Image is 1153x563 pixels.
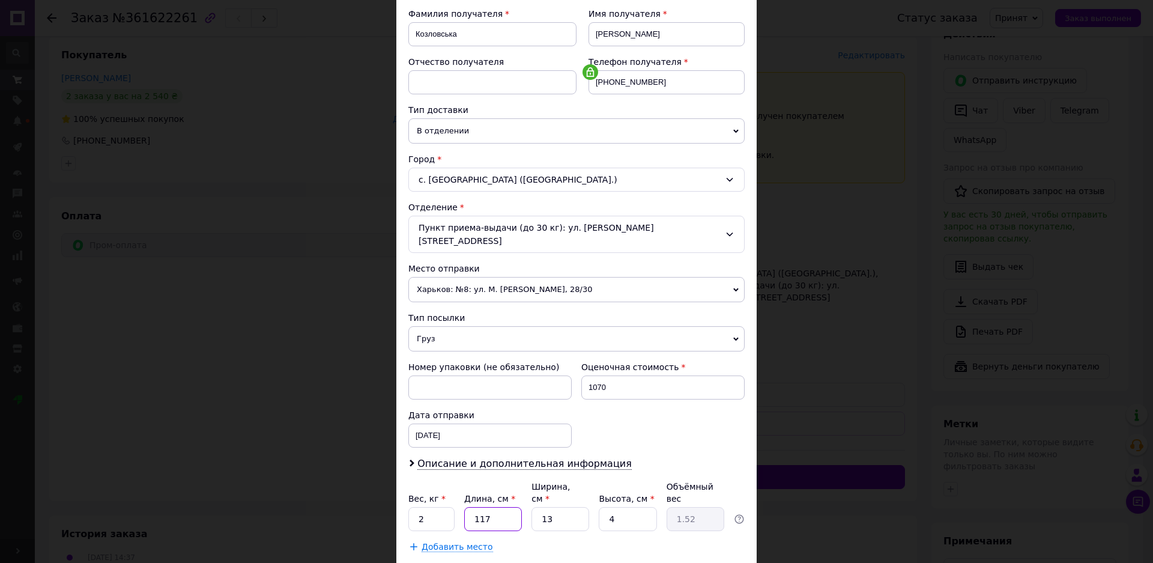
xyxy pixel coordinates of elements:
span: Тип посылки [408,313,465,323]
div: Номер упаковки (не обязательно) [408,361,572,373]
label: Вес, кг [408,494,446,504]
label: Высота, см [599,494,654,504]
span: Груз [408,326,745,351]
div: с. [GEOGRAPHIC_DATA] ([GEOGRAPHIC_DATA].) [408,168,745,192]
div: Объёмный вес [667,481,724,505]
div: Дата отправки [408,409,572,421]
span: В отделении [408,118,745,144]
span: Место отправки [408,264,480,273]
span: Фамилия получателя [408,9,503,19]
div: Пункт приема-выдачи (до 30 кг): ул. [PERSON_NAME][STREET_ADDRESS] [408,216,745,253]
span: Харьков: №8: ул. М. [PERSON_NAME], 28/30 [408,277,745,302]
div: Город [408,153,745,165]
div: Отделение [408,201,745,213]
label: Длина, см [464,494,515,504]
span: Описание и дополнительная информация [417,458,632,470]
input: +380 [589,70,745,94]
span: Добавить место [422,542,493,552]
span: Имя получателя [589,9,661,19]
label: Ширина, см [531,482,570,504]
span: Отчество получателя [408,57,504,67]
div: Оценочная стоимость [581,361,745,373]
span: Тип доставки [408,105,468,115]
span: Телефон получателя [589,57,682,67]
